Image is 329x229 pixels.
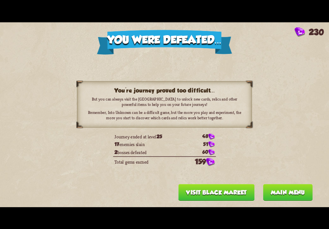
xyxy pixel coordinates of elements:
[208,149,215,155] img: Gem.png
[184,148,216,156] td: 60
[208,133,215,140] img: Gem.png
[88,96,241,107] p: But you can always visit the [GEOGRAPHIC_DATA] to unlock new cards, relics and other powerful ite...
[113,140,184,148] td: enemies slain
[184,133,216,141] td: 48
[113,148,184,156] td: bosses defeated
[208,141,215,147] img: Gem.png
[184,140,216,148] td: 51
[295,27,305,37] img: Gem.png
[114,149,117,155] span: 2
[113,156,184,167] td: Total gems earned
[184,156,216,167] td: 159
[114,141,119,147] span: 17
[113,133,184,141] td: Journey ended at level
[88,110,241,120] p: Remember, Into Unknown can be a difficult game, but the more you play and experiment, the more yo...
[88,87,241,94] h3: You're journey proved too difficult...
[263,184,313,201] button: Main menu
[178,184,254,201] button: Visit Black Market
[295,27,324,37] div: Gems
[97,30,232,55] div: You were defeated...
[206,158,215,166] img: Gem.png
[156,133,162,139] span: 25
